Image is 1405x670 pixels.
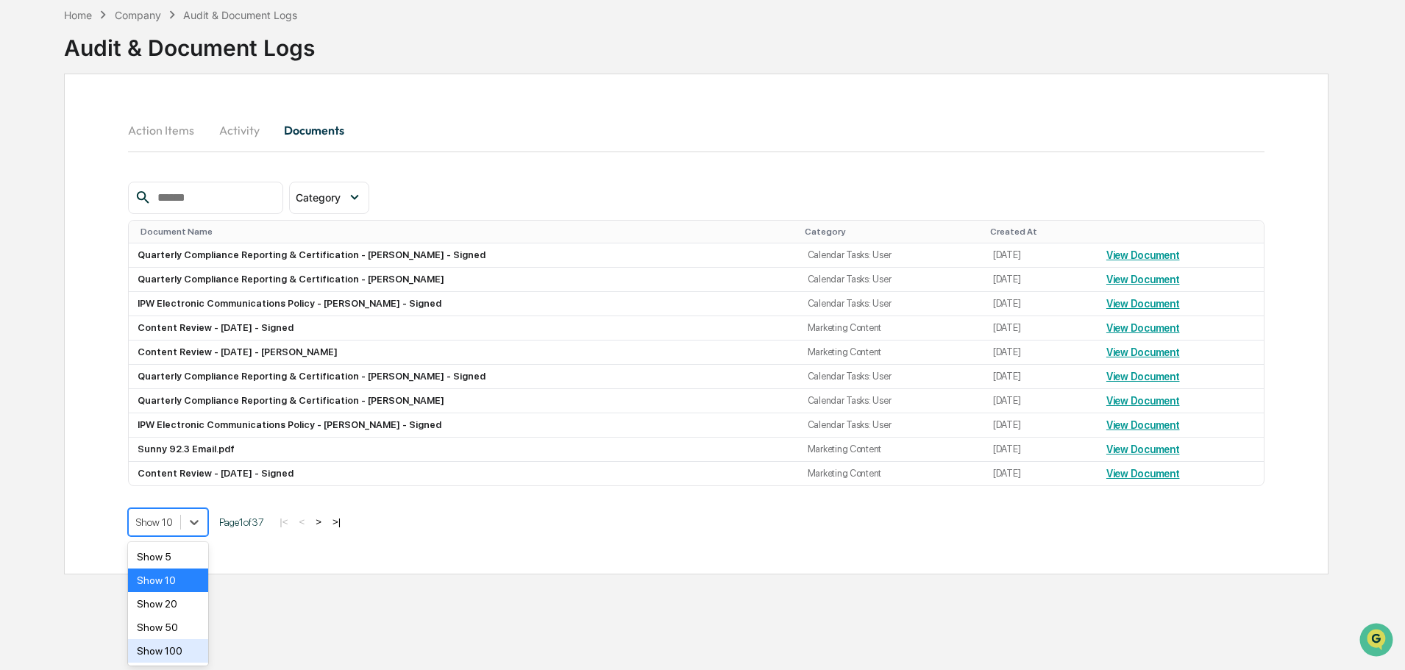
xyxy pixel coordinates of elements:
span: Pylon [146,249,178,260]
td: [DATE] [984,292,1098,316]
div: 🗄️ [107,187,118,199]
div: Document Name [140,227,792,237]
td: [DATE] [984,462,1098,485]
button: Documents [272,113,356,148]
div: Start new chat [50,113,241,127]
a: View Document [1106,468,1180,480]
div: Audit & Document Logs [64,23,315,61]
td: [DATE] [984,341,1098,365]
a: View Document [1106,298,1180,310]
button: < [294,516,309,528]
td: Content Review - [DATE] - [PERSON_NAME] [129,341,798,365]
td: [DATE] [984,389,1098,413]
span: Page 1 of 37 [219,516,264,528]
td: Content Review - [DATE] - Signed [129,316,798,341]
iframe: Open customer support [1358,621,1398,661]
div: Home [64,9,92,21]
div: 🔎 [15,215,26,227]
span: Attestations [121,185,182,200]
div: Show 100 [128,639,208,663]
td: [DATE] [984,365,1098,389]
img: 1746055101610-c473b297-6a78-478c-a979-82029cc54cd1 [15,113,41,139]
div: Show 10 [128,569,208,592]
button: >| [328,516,345,528]
td: [DATE] [984,413,1098,438]
span: Category [296,191,341,204]
td: Quarterly Compliance Reporting & Certification - [PERSON_NAME] [129,389,798,413]
td: Calendar Tasks: User [799,292,984,316]
a: View Document [1106,249,1180,261]
td: Quarterly Compliance Reporting & Certification - [PERSON_NAME] [129,268,798,292]
td: Sunny 92.3 Email.pdf [129,438,798,462]
td: Content Review - [DATE] - Signed [129,462,798,485]
div: 🖐️ [15,187,26,199]
td: [DATE] [984,438,1098,462]
button: |< [275,516,292,528]
td: Marketing Content [799,438,984,462]
button: Action Items [128,113,206,148]
button: > [311,516,326,528]
a: View Document [1106,419,1180,431]
td: [DATE] [984,316,1098,341]
button: Start new chat [250,117,268,135]
td: Calendar Tasks: User [799,413,984,438]
a: View Document [1106,274,1180,285]
td: [DATE] [984,268,1098,292]
td: Calendar Tasks: User [799,268,984,292]
span: Data Lookup [29,213,93,228]
td: [DATE] [984,243,1098,268]
a: View Document [1106,443,1180,455]
div: Show 20 [128,592,208,616]
div: We're available if you need us! [50,127,186,139]
td: Calendar Tasks: User [799,389,984,413]
a: View Document [1106,371,1180,382]
div: Company [115,9,161,21]
button: Activity [206,113,272,148]
td: IPW Electronic Communications Policy - [PERSON_NAME] - Signed [129,292,798,316]
a: View Document [1106,395,1180,407]
td: Calendar Tasks: User [799,365,984,389]
p: How can we help? [15,31,268,54]
a: 🔎Data Lookup [9,207,99,234]
div: Show 50 [128,616,208,639]
td: Quarterly Compliance Reporting & Certification - [PERSON_NAME] - Signed [129,365,798,389]
td: Quarterly Compliance Reporting & Certification - [PERSON_NAME] - Signed [129,243,798,268]
td: Marketing Content [799,462,984,485]
div: Category [805,227,978,237]
a: 🖐️Preclearance [9,179,101,206]
div: Show 5 [128,545,208,569]
td: IPW Electronic Communications Policy - [PERSON_NAME] - Signed [129,413,798,438]
td: Calendar Tasks: User [799,243,984,268]
a: View Document [1106,322,1180,334]
a: 🗄️Attestations [101,179,188,206]
a: View Document [1106,346,1180,358]
div: Created At [990,227,1092,237]
div: Audit & Document Logs [183,9,297,21]
td: Marketing Content [799,341,984,365]
div: secondary tabs example [128,113,1264,148]
a: Powered byPylon [104,249,178,260]
span: Preclearance [29,185,95,200]
td: Marketing Content [799,316,984,341]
